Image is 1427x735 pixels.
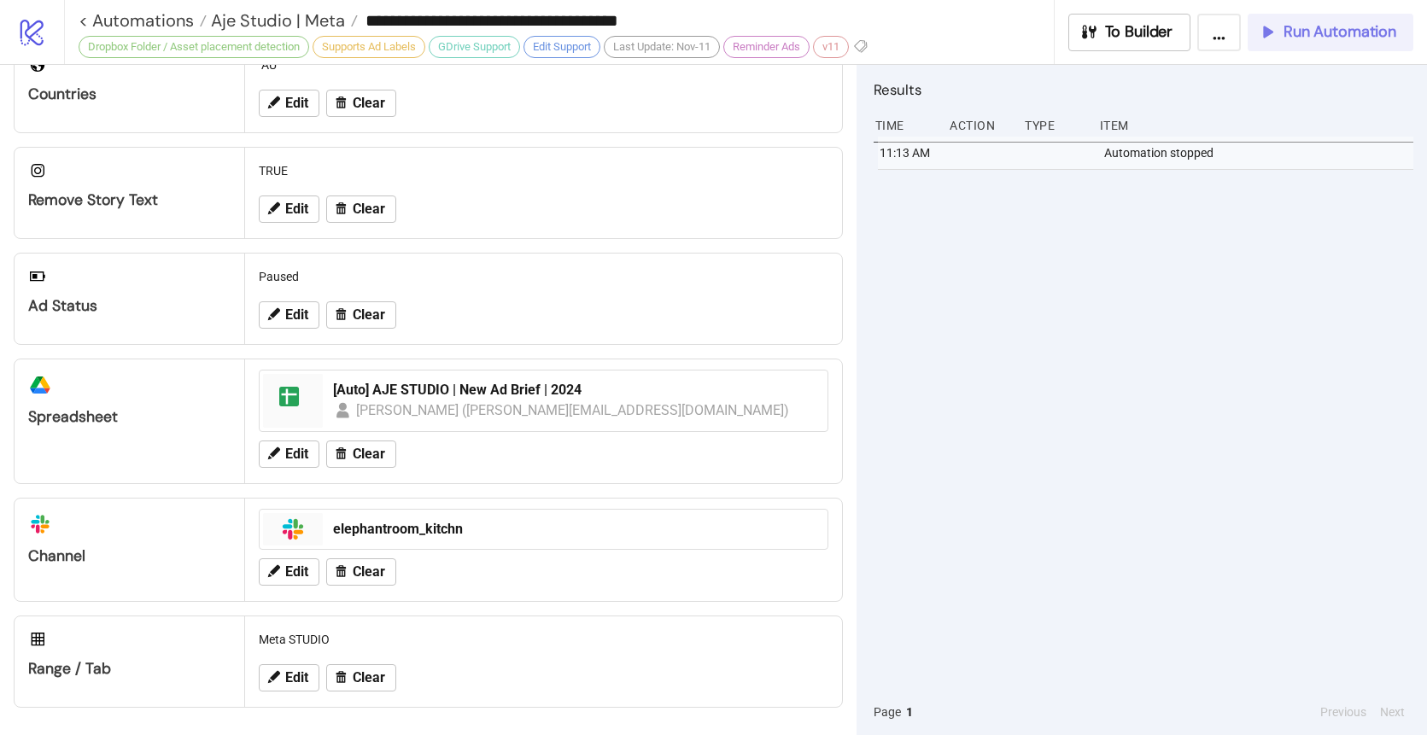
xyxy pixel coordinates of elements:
button: Clear [326,440,396,468]
div: Range / Tab [28,659,231,679]
div: Dropbox Folder / Asset placement detection [79,36,309,58]
div: Paused [252,260,835,293]
button: Next [1375,703,1410,721]
span: To Builder [1105,22,1173,42]
span: Edit [285,307,308,323]
button: Clear [326,195,396,223]
span: Edit [285,564,308,580]
button: Edit [259,195,319,223]
span: Clear [353,446,385,462]
button: To Builder [1068,14,1191,51]
button: Edit [259,301,319,329]
div: Supports Ad Labels [313,36,425,58]
button: Clear [326,301,396,329]
button: Edit [259,90,319,117]
button: 1 [901,703,918,721]
div: Spreadsheet [28,407,231,427]
div: Last Update: Nov-11 [604,36,720,58]
div: Channel [28,546,231,566]
div: "AU" [252,49,835,81]
span: Edit [285,670,308,685]
button: Edit [259,558,319,586]
div: Item [1098,109,1413,142]
div: Action [948,109,1011,142]
span: Edit [285,96,308,111]
div: Edit Support [523,36,600,58]
span: Clear [353,564,385,580]
div: 11:13 AM [878,137,941,169]
button: Clear [326,558,396,586]
span: Aje Studio | Meta [207,9,345,32]
span: Run Automation [1284,22,1396,42]
div: Time [874,109,937,142]
button: Edit [259,440,319,468]
button: Edit [259,664,319,691]
div: Type [1023,109,1086,142]
div: [PERSON_NAME] ([PERSON_NAME][EMAIL_ADDRESS][DOMAIN_NAME]) [356,400,790,421]
div: Automation stopped [1102,137,1418,169]
span: Page [874,703,901,721]
span: Edit [285,201,308,217]
div: Reminder Ads [723,36,810,58]
span: Edit [285,446,308,462]
div: GDrive Support [429,36,520,58]
h2: Results [874,79,1413,101]
span: Clear [353,201,385,217]
button: Clear [326,664,396,691]
div: Remove Story Text [28,190,231,210]
span: Clear [353,307,385,323]
div: v11 [813,36,849,58]
div: Countries [28,85,231,104]
button: Clear [326,90,396,117]
button: ... [1197,14,1241,51]
div: Meta STUDIO [252,623,835,656]
div: TRUE [252,155,835,187]
span: Clear [353,96,385,111]
button: Run Automation [1248,14,1413,51]
a: < Automations [79,12,207,29]
span: Clear [353,670,385,685]
div: elephantroom_kitchn [333,520,817,539]
div: [Auto] AJE STUDIO | New Ad Brief | 2024 [333,381,817,400]
button: Previous [1315,703,1371,721]
div: Ad Status [28,296,231,316]
a: Aje Studio | Meta [207,12,358,29]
